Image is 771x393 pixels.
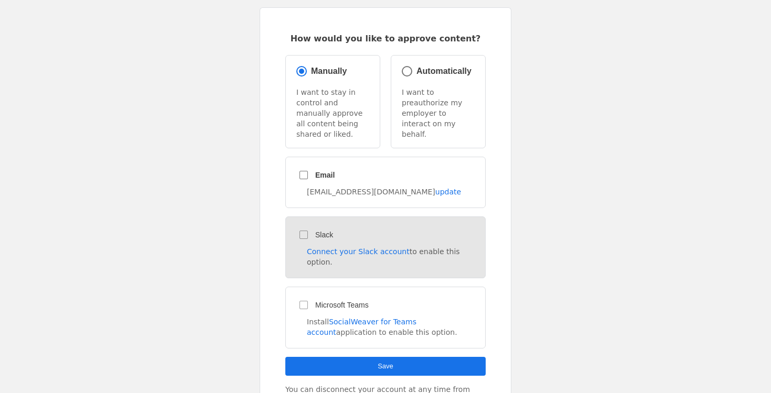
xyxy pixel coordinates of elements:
[307,318,416,336] a: SocialWeaver for Teams account
[315,171,335,179] span: Email
[378,362,393,370] span: Save
[416,67,472,75] span: Automatically
[307,316,477,337] div: Install application to enable this option.
[307,247,410,256] a: Connect your Slack account
[307,246,477,267] div: to enable this option.
[291,33,481,45] span: How would you like to approve content?
[311,67,347,75] span: Manually
[285,357,486,376] button: Save
[400,87,477,139] p: I want to preauthorize my employer to interact on my behalf.
[294,87,371,139] p: I want to stay in control and manually approve all content being shared or liked.
[435,188,461,196] a: update
[285,55,486,148] mat-radio-group: Select an option
[307,187,477,197] div: [EMAIL_ADDRESS][DOMAIN_NAME]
